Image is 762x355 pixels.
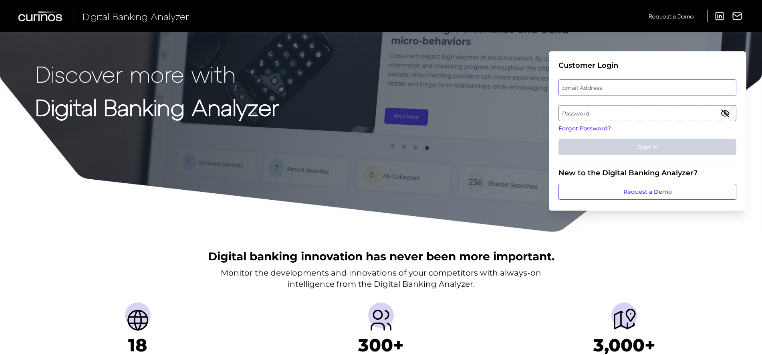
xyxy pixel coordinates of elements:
span: Digital Banking Analyzer [83,10,189,22]
a: Request a Demo [558,184,736,200]
a: Forgot Password? [558,124,736,133]
img: Providers [368,307,394,333]
p: Discover more with [35,61,279,86]
img: Countries [125,307,151,333]
a: Request a Demo [649,10,693,23]
label: Email Address [559,80,736,95]
strong: Digital Banking Analyzer [35,93,279,120]
span: Request a Demo [649,13,693,20]
div: Customer Login [558,61,736,70]
img: Curinos [18,11,63,21]
p: Monitor the developments and innovations of your competitors with always-on intelligence from the... [221,267,541,290]
button: Sign In [558,139,736,155]
img: Journeys [611,307,637,333]
label: Password [559,106,736,120]
h2: Digital banking innovation has never been more important. [208,249,554,264]
div: New to the Digital Banking Analyzer? [558,168,736,177]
